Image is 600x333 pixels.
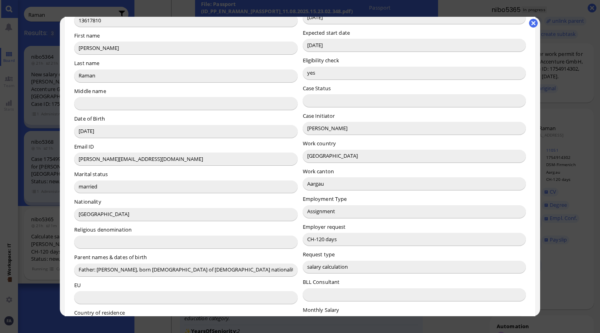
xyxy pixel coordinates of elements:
[303,85,331,92] label: Case Status
[74,143,94,150] label: Email ID
[74,87,106,95] label: Middle name
[74,198,101,205] label: Nationality
[303,195,347,202] label: Employment Type
[74,226,132,233] label: Religious denomination
[303,140,336,147] label: Work country
[303,168,334,175] label: Work canton
[74,309,125,316] label: Country of residence
[74,254,147,261] label: Parent names & dates of birth
[74,32,100,39] label: First name
[303,29,350,36] label: Expected start date
[74,281,81,289] label: EU
[303,251,335,258] label: Request type
[303,306,339,313] label: Monthly Salary
[303,278,340,285] label: BLL Consultant
[303,223,346,230] label: Employer request
[74,115,105,122] label: Date of Birth
[303,112,335,119] label: Case Initiator
[303,57,339,64] label: Eligibility check
[74,59,99,67] label: Last name
[74,170,108,178] label: Marital status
